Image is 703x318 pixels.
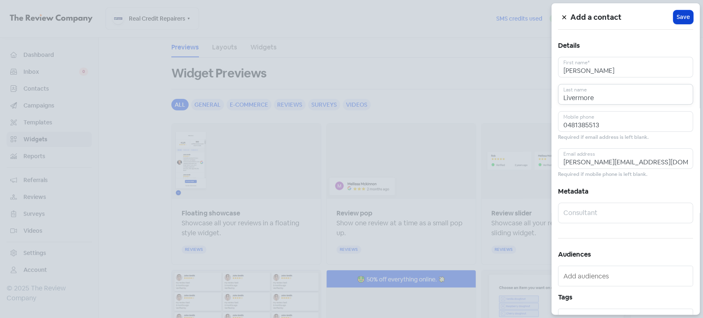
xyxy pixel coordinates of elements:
[570,11,673,23] h5: Add a contact
[673,10,693,24] button: Save
[558,185,693,198] h5: Metadata
[558,171,647,178] small: Required if mobile phone is left blank.
[558,133,649,141] small: Required if email address is left blank.
[563,269,689,283] input: Add audiences
[558,84,693,105] input: Last name
[558,203,693,223] input: Consultant
[558,40,693,52] h5: Details
[558,248,693,261] h5: Audiences
[558,148,693,169] input: Email address
[558,291,693,304] h5: Tags
[677,13,690,21] span: Save
[558,111,693,132] input: Mobile phone
[558,57,693,77] input: First name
